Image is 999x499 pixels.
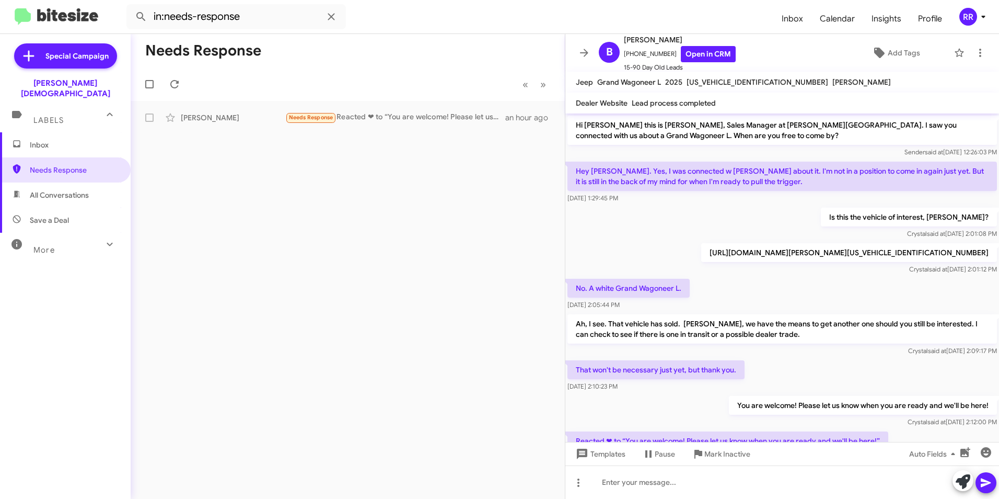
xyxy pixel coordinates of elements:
[145,42,261,59] h1: Needs Response
[888,43,920,62] span: Add Tags
[517,74,552,95] nav: Page navigation example
[567,162,997,191] p: Hey [PERSON_NAME]. Yes, I was connected w [PERSON_NAME] about it. I'm not in a position to come i...
[597,77,661,87] span: Grand Wagoneer L
[928,347,946,355] span: said at
[33,116,64,125] span: Labels
[927,230,945,237] span: said at
[909,445,959,463] span: Auto Fields
[907,230,997,237] span: Crystal [DATE] 2:01:08 PM
[929,265,947,273] span: said at
[843,43,949,62] button: Add Tags
[14,43,117,69] a: Special Campaign
[950,8,988,26] button: RR
[606,44,613,61] span: B
[565,445,634,463] button: Templates
[567,279,690,298] p: No. A white Grand Wagoneer L.
[624,33,736,46] span: [PERSON_NAME]
[811,4,863,34] a: Calendar
[959,8,977,26] div: RR
[901,445,968,463] button: Auto Fields
[704,445,750,463] span: Mark Inactive
[910,4,950,34] a: Profile
[30,215,69,225] span: Save a Deal
[574,445,625,463] span: Templates
[516,74,535,95] button: Previous
[925,148,943,156] span: said at
[567,194,618,202] span: [DATE] 1:29:45 PM
[33,245,55,255] span: More
[687,77,828,87] span: [US_VEHICLE_IDENTIFICATION_NUMBER]
[904,148,997,156] span: Sender [DATE] 12:26:03 PM
[567,382,618,390] span: [DATE] 2:10:23 PM
[30,140,119,150] span: Inbox
[832,77,891,87] span: [PERSON_NAME]
[729,396,997,415] p: You are welcome! Please let us know when you are ready and we'll be here!
[181,112,285,123] div: [PERSON_NAME]
[634,445,683,463] button: Pause
[624,46,736,62] span: [PHONE_NUMBER]
[534,74,552,95] button: Next
[285,111,505,123] div: Reacted ❤ to “You are welcome! Please let us know when you are ready and we'll be here!”
[681,46,736,62] a: Open in CRM
[665,77,682,87] span: 2025
[863,4,910,34] a: Insights
[909,265,997,273] span: Crystal [DATE] 2:01:12 PM
[567,360,745,379] p: That won't be necessary just yet, but thank you.
[701,243,997,262] p: [URL][DOMAIN_NAME][PERSON_NAME][US_VEHICLE_IDENTIFICATION_NUMBER]
[567,314,997,344] p: Ah, I see. That vehicle has sold. [PERSON_NAME], we have the means to get another one should you ...
[30,190,89,200] span: All Conversations
[655,445,675,463] span: Pause
[632,98,716,108] span: Lead process completed
[522,78,528,91] span: «
[927,418,946,426] span: said at
[624,62,736,73] span: 15-90 Day Old Leads
[908,418,997,426] span: Crystal [DATE] 2:12:00 PM
[45,51,109,61] span: Special Campaign
[683,445,759,463] button: Mark Inactive
[567,301,620,309] span: [DATE] 2:05:44 PM
[908,347,997,355] span: Crystal [DATE] 2:09:17 PM
[30,165,119,175] span: Needs Response
[576,77,593,87] span: Jeep
[567,432,888,450] p: Reacted ❤ to “You are welcome! Please let us know when you are ready and we'll be here!”
[126,4,346,29] input: Search
[567,116,997,145] p: Hi [PERSON_NAME] this is [PERSON_NAME], Sales Manager at [PERSON_NAME][GEOGRAPHIC_DATA]. I saw yo...
[576,98,628,108] span: Dealer Website
[821,208,997,226] p: Is this the vehicle of interest, [PERSON_NAME]?
[540,78,546,91] span: »
[773,4,811,34] a: Inbox
[505,112,556,123] div: an hour ago
[289,114,333,121] span: Needs Response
